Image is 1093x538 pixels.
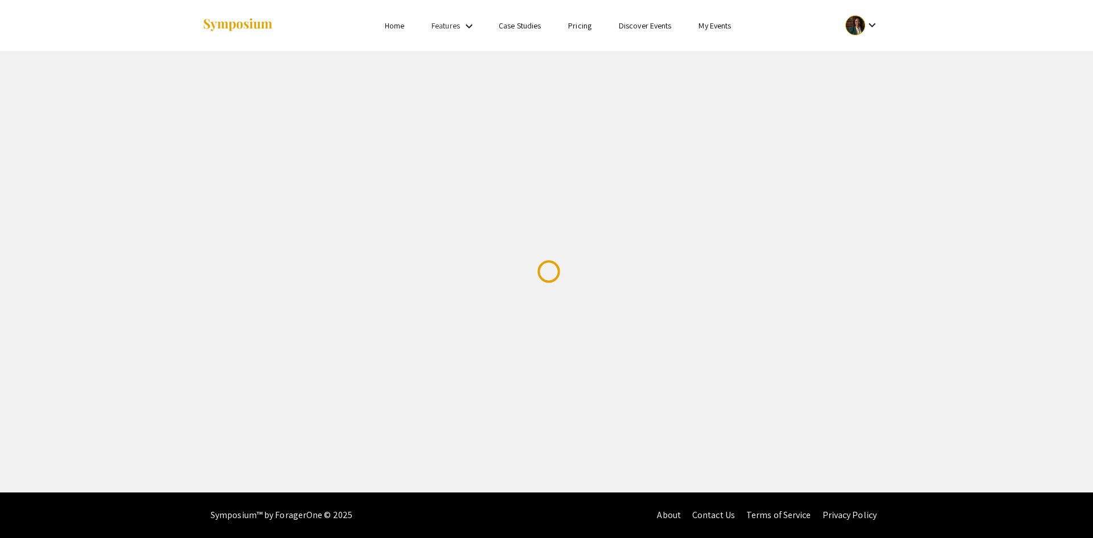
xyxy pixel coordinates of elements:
a: Terms of Service [746,509,811,521]
a: Contact Us [692,509,735,521]
div: Symposium™ by ForagerOne © 2025 [211,492,352,538]
a: About [657,509,681,521]
a: Privacy Policy [823,509,877,521]
img: Symposium by ForagerOne [202,18,273,33]
a: My Events [698,20,731,31]
a: Home [385,20,404,31]
a: Pricing [568,20,591,31]
mat-icon: Expand Features list [462,19,476,33]
a: Features [432,20,460,31]
button: Expand account dropdown [833,13,891,38]
a: Case Studies [499,20,541,31]
mat-icon: Expand account dropdown [865,18,879,32]
a: Discover Events [619,20,672,31]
